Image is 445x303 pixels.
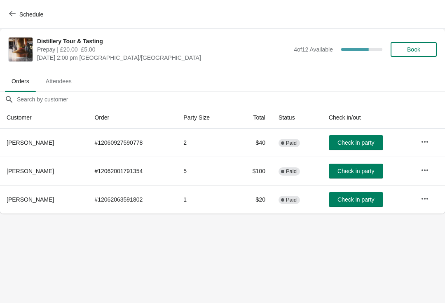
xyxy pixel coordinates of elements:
[39,74,78,89] span: Attendees
[4,7,50,22] button: Schedule
[19,11,43,18] span: Schedule
[329,164,383,179] button: Check in party
[329,135,383,150] button: Check in party
[329,192,383,207] button: Check in party
[7,168,54,174] span: [PERSON_NAME]
[177,185,234,214] td: 1
[337,168,374,174] span: Check in party
[16,92,445,107] input: Search by customer
[286,140,297,146] span: Paid
[5,74,36,89] span: Orders
[234,185,272,214] td: $20
[177,107,234,129] th: Party Size
[391,42,437,57] button: Book
[286,168,297,175] span: Paid
[88,129,177,157] td: # 12060927590778
[37,45,290,54] span: Prepay | £20.00–£5.00
[37,54,290,62] span: [DATE] 2:00 pm [GEOGRAPHIC_DATA]/[GEOGRAPHIC_DATA]
[177,157,234,185] td: 5
[337,139,374,146] span: Check in party
[88,107,177,129] th: Order
[9,38,33,61] img: Distillery Tour & Tasting
[7,139,54,146] span: [PERSON_NAME]
[177,129,234,157] td: 2
[234,129,272,157] td: $40
[407,46,420,53] span: Book
[272,107,322,129] th: Status
[322,107,414,129] th: Check in/out
[88,185,177,214] td: # 12062063591802
[88,157,177,185] td: # 12062001791354
[337,196,374,203] span: Check in party
[234,157,272,185] td: $100
[37,37,290,45] span: Distillery Tour & Tasting
[234,107,272,129] th: Total
[294,46,333,53] span: 4 of 12 Available
[286,197,297,203] span: Paid
[7,196,54,203] span: [PERSON_NAME]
